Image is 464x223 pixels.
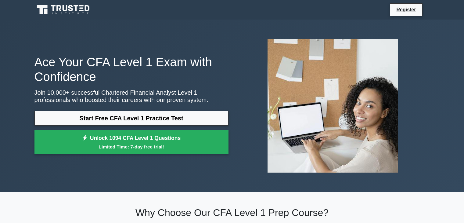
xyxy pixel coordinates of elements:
p: Join 10,000+ successful Chartered Financial Analyst Level 1 professionals who boosted their caree... [34,89,228,104]
small: Limited Time: 7-day free trial! [42,143,221,150]
a: Register [393,6,419,13]
h1: Ace Your CFA Level 1 Exam with Confidence [34,55,228,84]
a: Start Free CFA Level 1 Practice Test [34,111,228,126]
a: Unlock 1094 CFA Level 1 QuestionsLimited Time: 7-day free trial! [34,130,228,155]
h2: Why Choose Our CFA Level 1 Prep Course? [34,207,430,218]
